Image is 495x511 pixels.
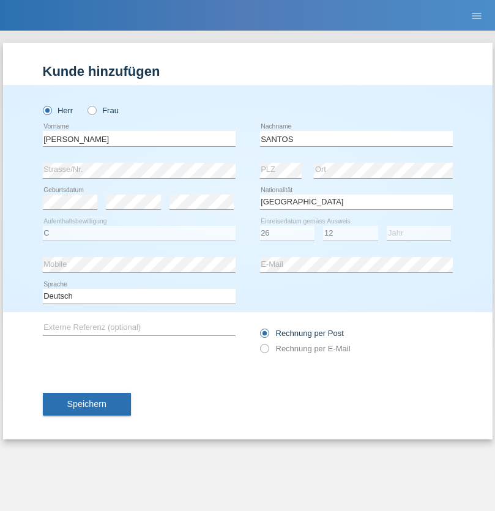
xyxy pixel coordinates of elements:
[67,399,106,409] span: Speichern
[464,12,489,19] a: menu
[43,106,73,115] label: Herr
[87,106,119,115] label: Frau
[260,344,268,359] input: Rechnung per E-Mail
[260,344,351,353] label: Rechnung per E-Mail
[43,64,453,79] h1: Kunde hinzufügen
[43,106,51,114] input: Herr
[260,329,268,344] input: Rechnung per Post
[471,10,483,22] i: menu
[43,393,131,416] button: Speichern
[87,106,95,114] input: Frau
[260,329,344,338] label: Rechnung per Post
